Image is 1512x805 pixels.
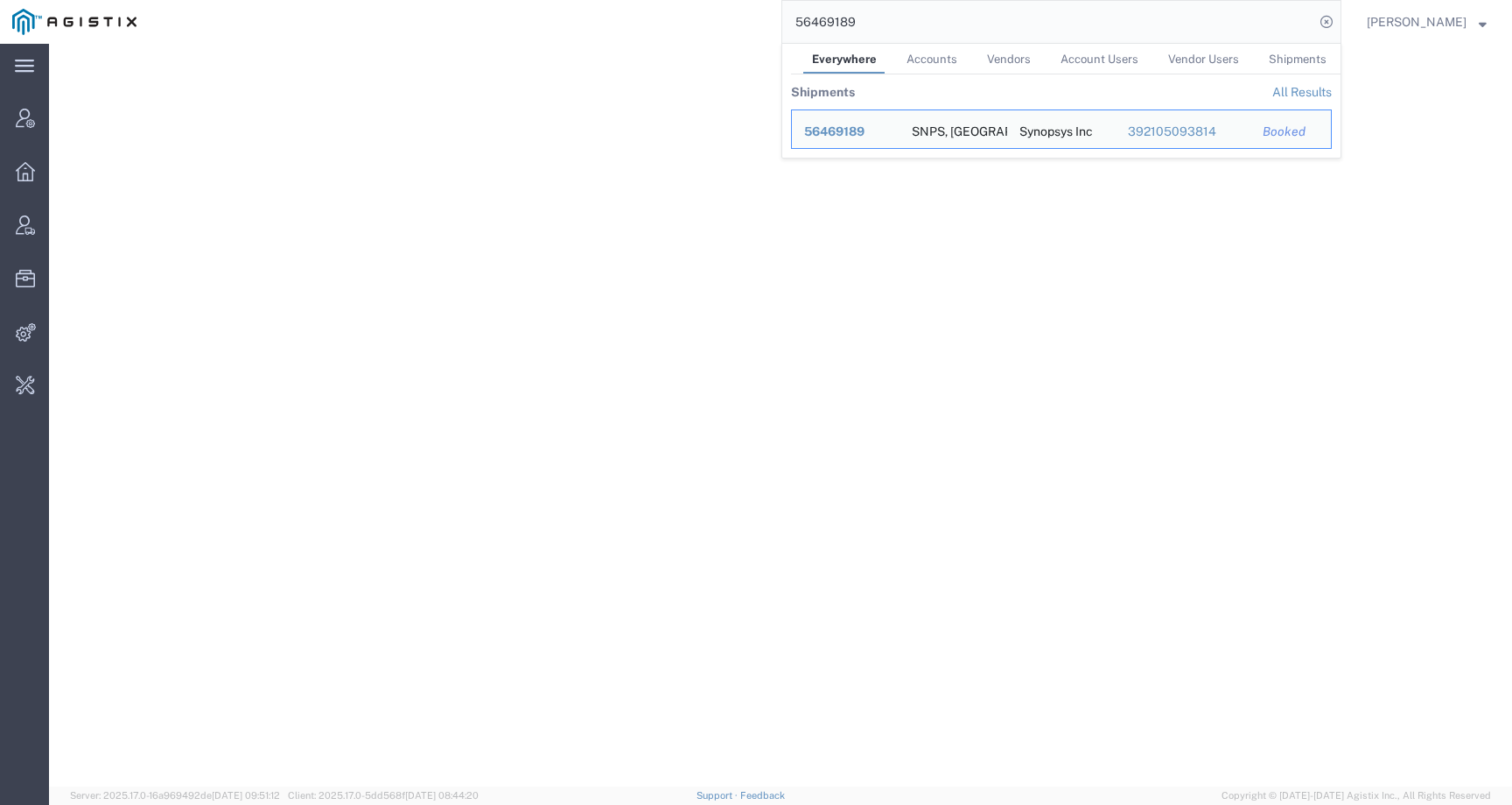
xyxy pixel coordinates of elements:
span: Shipments [1269,53,1326,66]
span: Everywhere [812,53,877,66]
span: Copyright © [DATE]-[DATE] Agistix Inc., All Rights Reserved [1221,788,1491,803]
div: Synopsys Inc [1019,110,1093,148]
img: logo [12,9,136,35]
div: Booked [1263,123,1319,141]
a: Feedback [740,790,785,801]
span: [DATE] 08:44:20 [405,790,479,801]
span: Vendor Users [1168,53,1239,66]
span: Vendors [987,53,1031,66]
div: 56469189 [804,123,887,141]
a: View all shipments found by criterion [1272,85,1332,99]
iframe: FS Legacy Container [49,44,1512,787]
span: [DATE] 09:51:12 [212,790,280,801]
input: Search for shipment number, reference number [782,1,1314,43]
span: Kate Petrenko [1367,12,1466,32]
div: SNPS, Portugal Unipessoal, Lda. [912,110,996,148]
span: Client: 2025.17.0-5dd568f [288,790,479,801]
span: Server: 2025.17.0-16a969492de [70,790,280,801]
a: Support [696,790,740,801]
div: 392105093814 [1128,123,1239,141]
span: 56469189 [804,124,864,138]
span: Accounts [906,53,957,66]
button: [PERSON_NAME] [1366,11,1487,32]
span: Account Users [1060,53,1138,66]
table: Search Results [791,74,1340,158]
th: Shipments [791,74,855,109]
